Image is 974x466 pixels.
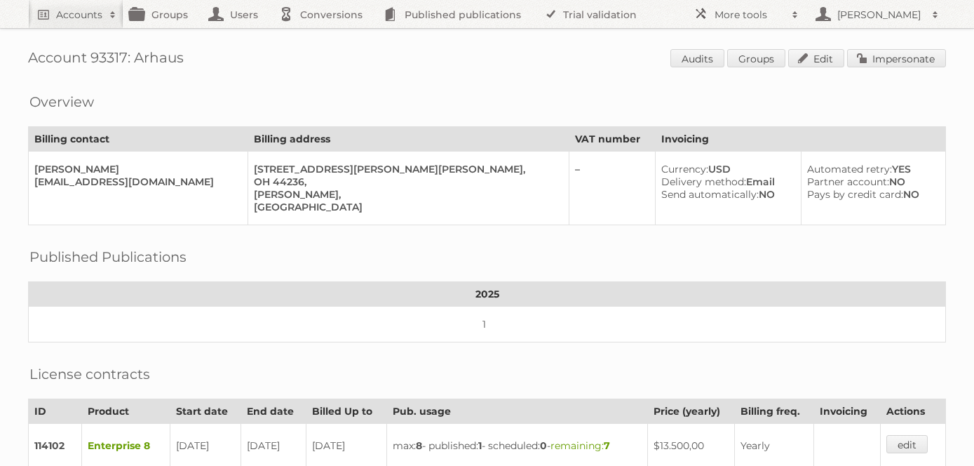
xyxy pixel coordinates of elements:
strong: 7 [604,439,610,452]
h2: More tools [715,8,785,22]
a: edit [886,435,928,453]
span: Currency: [661,163,708,175]
span: Pays by credit card: [807,188,903,201]
div: [GEOGRAPHIC_DATA] [254,201,558,213]
td: 1 [29,307,946,342]
span: Delivery method: [661,175,746,188]
th: Billed Up to [306,399,386,424]
th: VAT number [569,127,655,152]
a: Impersonate [847,49,946,67]
th: Pub. usage [386,399,647,424]
div: USD [661,163,790,175]
h1: Account 93317: Arhaus [28,49,946,70]
h2: License contracts [29,364,150,385]
span: Send automatically: [661,188,759,201]
th: Start date [170,399,241,424]
h2: Overview [29,91,94,112]
div: OH 44236, [254,175,558,188]
a: Edit [788,49,844,67]
strong: 8 [416,439,422,452]
th: Billing contact [29,127,248,152]
div: [EMAIL_ADDRESS][DOMAIN_NAME] [34,175,236,188]
a: Audits [670,49,724,67]
div: Email [661,175,790,188]
h2: Accounts [56,8,102,22]
strong: 1 [478,439,482,452]
div: NO [661,188,790,201]
strong: 0 [540,439,547,452]
th: Actions [880,399,945,424]
th: End date [241,399,306,424]
th: ID [29,399,82,424]
h2: Published Publications [29,246,187,267]
span: Automated retry: [807,163,892,175]
th: Billing address [248,127,569,152]
a: Groups [727,49,785,67]
div: [PERSON_NAME] [34,163,236,175]
div: NO [807,175,934,188]
span: Partner account: [807,175,889,188]
h2: [PERSON_NAME] [834,8,925,22]
th: Product [81,399,170,424]
div: [PERSON_NAME], [254,188,558,201]
div: [STREET_ADDRESS][PERSON_NAME][PERSON_NAME], [254,163,558,175]
div: NO [807,188,934,201]
div: YES [807,163,934,175]
th: Invoicing [814,399,880,424]
th: Billing freq. [735,399,814,424]
span: remaining: [550,439,610,452]
th: 2025 [29,282,946,307]
th: Price (yearly) [647,399,734,424]
th: Invoicing [655,127,945,152]
td: – [569,152,655,225]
